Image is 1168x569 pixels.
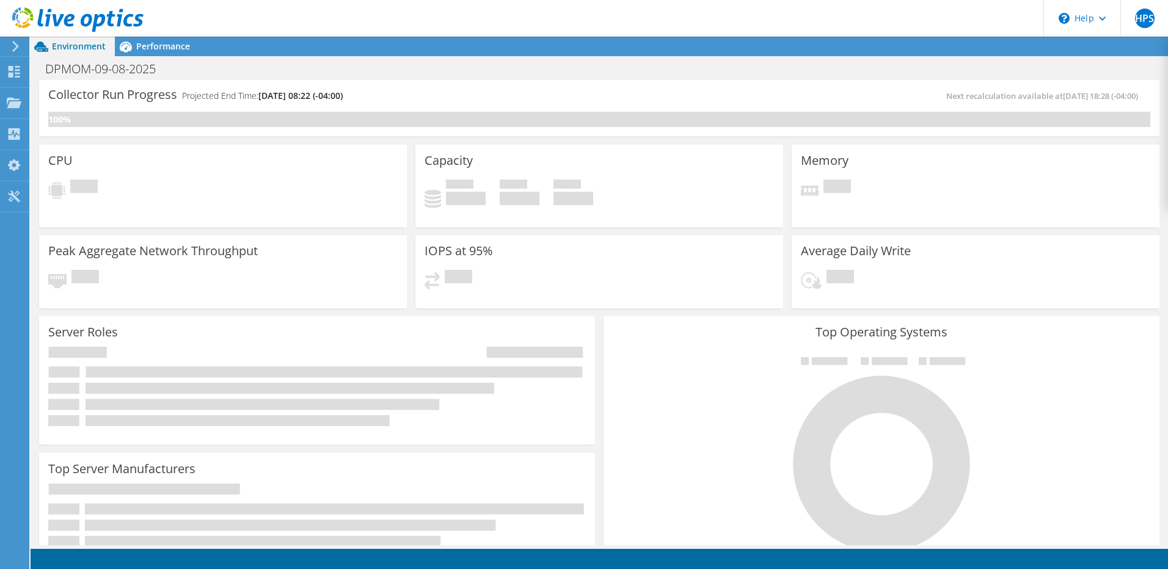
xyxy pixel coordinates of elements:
[801,154,849,167] h3: Memory
[553,192,593,205] h4: 0 GiB
[500,192,539,205] h4: 0 GiB
[801,244,911,258] h3: Average Daily Write
[946,90,1144,101] span: Next recalculation available at
[425,244,493,258] h3: IOPS at 95%
[182,89,343,103] h4: Projected End Time:
[40,62,175,76] h1: DPMOM-09-08-2025
[136,40,190,52] span: Performance
[446,192,486,205] h4: 0 GiB
[1135,9,1155,28] span: HPS
[500,179,527,192] span: Free
[445,270,472,286] span: Pending
[48,325,118,339] h3: Server Roles
[52,40,106,52] span: Environment
[446,179,473,192] span: Used
[48,244,258,258] h3: Peak Aggregate Network Throughput
[1059,13,1070,24] svg: \n
[48,154,73,167] h3: CPU
[553,179,581,192] span: Total
[827,270,854,286] span: Pending
[613,325,1150,339] h3: Top Operating Systems
[823,179,851,196] span: Pending
[71,270,99,286] span: Pending
[258,90,343,101] span: [DATE] 08:22 (-04:00)
[1063,90,1138,101] span: [DATE] 18:28 (-04:00)
[70,179,98,196] span: Pending
[425,154,473,167] h3: Capacity
[48,462,195,476] h3: Top Server Manufacturers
